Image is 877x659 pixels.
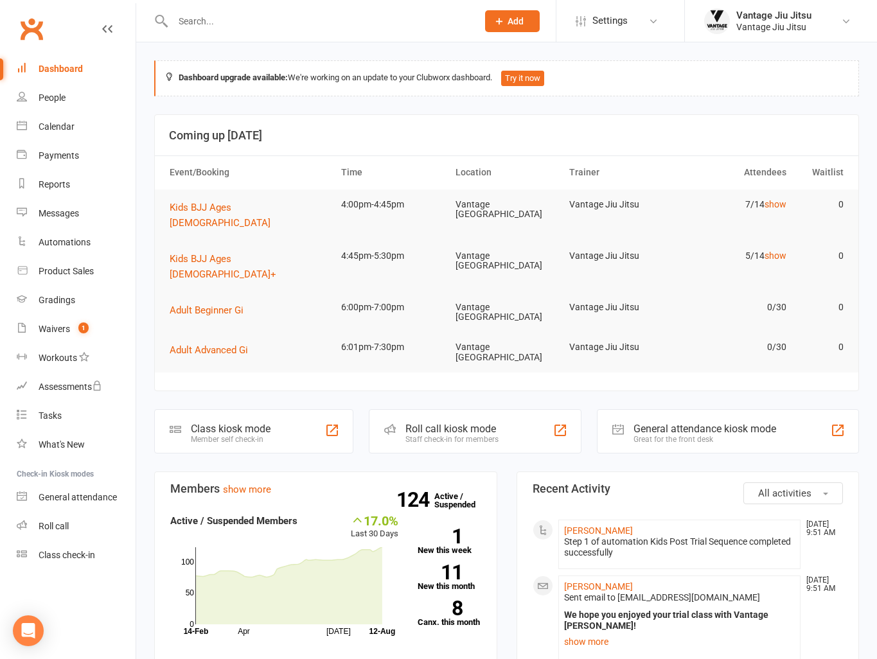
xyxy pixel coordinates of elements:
[170,304,244,316] span: Adult Beginner Gi
[563,241,678,271] td: Vantage Jiu Jitsu
[17,315,136,344] a: Waivers 1
[17,483,136,512] a: General attendance kiosk mode
[564,610,795,631] div: We hope you enjoyed your trial class with Vantage [PERSON_NAME]!
[17,401,136,430] a: Tasks
[39,382,102,392] div: Assessments
[170,303,252,318] button: Adult Beginner Gi
[170,344,248,356] span: Adult Advanced Gi
[17,541,136,570] a: Class kiosk mode
[418,527,463,546] strong: 1
[792,189,849,220] td: 0
[39,121,75,132] div: Calendar
[17,83,136,112] a: People
[678,332,792,362] td: 0/30
[39,353,77,363] div: Workouts
[17,286,136,315] a: Gradings
[17,512,136,541] a: Roll call
[170,202,270,229] span: Kids BJJ Ages [DEMOGRAPHIC_DATA]
[800,576,842,593] time: [DATE] 9:51 AM
[17,141,136,170] a: Payments
[351,513,398,527] div: 17.0%
[170,482,481,495] h3: Members
[563,156,678,189] th: Trainer
[17,430,136,459] a: What's New
[39,410,62,421] div: Tasks
[223,484,271,495] a: show more
[39,521,69,531] div: Roll call
[39,237,91,247] div: Automations
[736,10,811,21] div: Vantage Jiu Jitsu
[170,342,257,358] button: Adult Advanced Gi
[563,332,678,362] td: Vantage Jiu Jitsu
[450,332,564,373] td: Vantage [GEOGRAPHIC_DATA]
[154,60,859,96] div: We're working on an update to your Clubworx dashboard.
[17,55,136,83] a: Dashboard
[39,324,70,334] div: Waivers
[418,529,481,554] a: 1New this week
[704,8,730,34] img: thumb_image1666673915.png
[743,482,843,504] button: All activities
[169,129,844,142] h3: Coming up [DATE]
[396,490,434,509] strong: 124
[450,292,564,333] td: Vantage [GEOGRAPHIC_DATA]
[418,599,463,618] strong: 8
[633,435,776,444] div: Great for the front desk
[335,156,450,189] th: Time
[563,292,678,322] td: Vantage Jiu Jitsu
[170,251,330,282] button: Kids BJJ Ages [DEMOGRAPHIC_DATA]+
[17,170,136,199] a: Reports
[39,550,95,560] div: Class check-in
[164,156,335,189] th: Event/Booking
[450,156,564,189] th: Location
[564,581,633,592] a: [PERSON_NAME]
[533,482,844,495] h3: Recent Activity
[563,189,678,220] td: Vantage Jiu Jitsu
[39,64,83,74] div: Dashboard
[800,520,842,537] time: [DATE] 9:51 AM
[335,332,450,362] td: 6:01pm-7:30pm
[39,492,117,502] div: General attendance
[351,513,398,541] div: Last 30 Days
[418,601,481,626] a: 8Canx. this month
[592,6,628,35] span: Settings
[564,633,795,651] a: show more
[633,423,776,435] div: General attendance kiosk mode
[792,332,849,362] td: 0
[450,189,564,230] td: Vantage [GEOGRAPHIC_DATA]
[405,423,499,435] div: Roll call kiosk mode
[335,292,450,322] td: 6:00pm-7:00pm
[792,156,849,189] th: Waitlist
[508,16,524,26] span: Add
[169,12,468,30] input: Search...
[39,439,85,450] div: What's New
[434,482,491,518] a: 124Active / Suspended
[501,71,544,86] button: Try it now
[335,189,450,220] td: 4:00pm-4:45pm
[678,292,792,322] td: 0/30
[736,21,811,33] div: Vantage Jiu Jitsu
[678,189,792,220] td: 7/14
[450,241,564,281] td: Vantage [GEOGRAPHIC_DATA]
[179,73,288,82] strong: Dashboard upgrade available:
[170,515,297,527] strong: Active / Suspended Members
[170,253,276,280] span: Kids BJJ Ages [DEMOGRAPHIC_DATA]+
[17,112,136,141] a: Calendar
[191,423,270,435] div: Class kiosk mode
[765,250,786,261] a: show
[485,10,540,32] button: Add
[418,563,463,582] strong: 11
[39,150,79,161] div: Payments
[17,344,136,373] a: Workouts
[564,592,760,602] span: Sent email to [EMAIL_ADDRESS][DOMAIN_NAME]
[678,156,792,189] th: Attendees
[39,179,70,189] div: Reports
[78,322,89,333] span: 1
[678,241,792,271] td: 5/14
[758,488,811,499] span: All activities
[39,208,79,218] div: Messages
[170,200,330,231] button: Kids BJJ Ages [DEMOGRAPHIC_DATA]
[39,266,94,276] div: Product Sales
[792,241,849,271] td: 0
[792,292,849,322] td: 0
[13,615,44,646] div: Open Intercom Messenger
